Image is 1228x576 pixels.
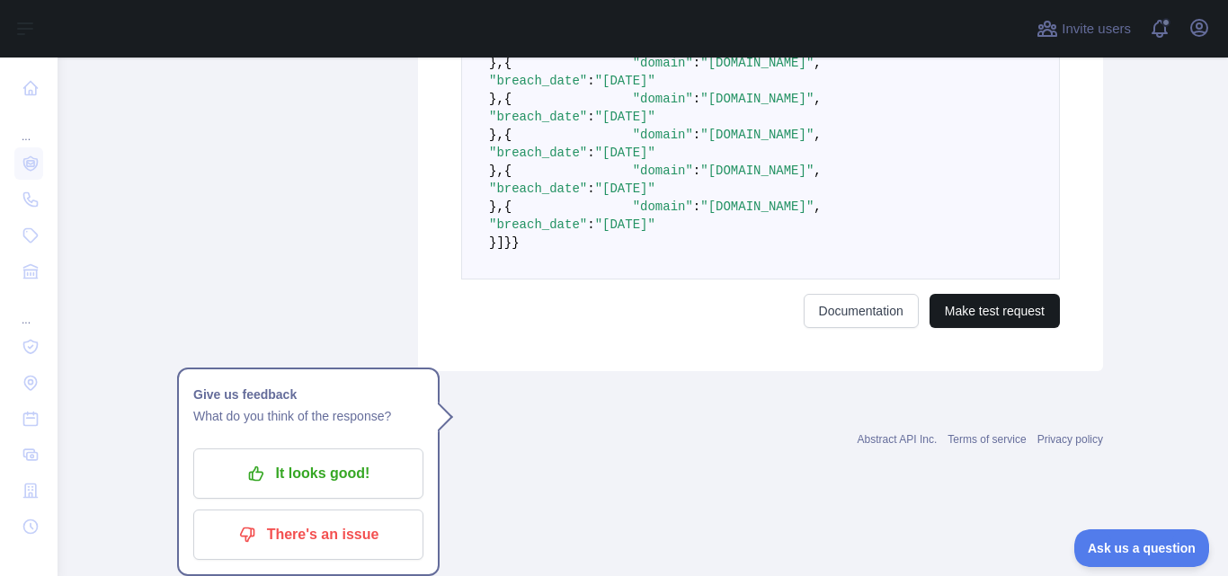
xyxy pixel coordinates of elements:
[814,199,821,214] span: ,
[1037,433,1103,446] a: Privacy policy
[700,128,814,142] span: "[DOMAIN_NAME]"
[489,164,504,178] span: },
[700,92,814,106] span: "[DOMAIN_NAME]"
[700,56,814,70] span: "[DOMAIN_NAME]"
[595,110,655,124] span: "[DATE]"
[814,56,821,70] span: ,
[595,146,655,160] span: "[DATE]"
[504,164,512,178] span: {
[814,128,821,142] span: ,
[595,217,655,232] span: "[DATE]"
[633,128,693,142] span: "domain"
[504,199,512,214] span: {
[489,182,587,196] span: "breach_date"
[489,110,587,124] span: "breach_date"
[595,182,655,196] span: "[DATE]"
[858,433,938,446] a: Abstract API Inc.
[814,164,821,178] span: ,
[693,199,700,214] span: :
[489,199,504,214] span: },
[504,128,512,142] span: {
[700,164,814,178] span: "[DOMAIN_NAME]"
[587,110,594,124] span: :
[489,92,504,106] span: },
[496,235,503,250] span: ]
[587,182,594,196] span: :
[693,164,700,178] span: :
[14,291,43,327] div: ...
[1033,14,1135,43] button: Invite users
[489,217,587,232] span: "breach_date"
[633,56,693,70] span: "domain"
[587,74,594,88] span: :
[489,56,504,70] span: },
[633,92,693,106] span: "domain"
[1074,529,1210,567] iframe: Toggle Customer Support
[1062,19,1131,40] span: Invite users
[814,92,821,106] span: ,
[700,199,814,214] span: "[DOMAIN_NAME]"
[693,56,700,70] span: :
[595,74,655,88] span: "[DATE]"
[587,217,594,232] span: :
[633,164,693,178] span: "domain"
[930,294,1060,328] button: Make test request
[504,56,512,70] span: {
[512,235,519,250] span: }
[504,92,512,106] span: {
[804,294,919,328] a: Documentation
[693,92,700,106] span: :
[587,146,594,160] span: :
[489,235,496,250] span: }
[489,74,587,88] span: "breach_date"
[693,128,700,142] span: :
[633,199,693,214] span: "domain"
[504,235,512,250] span: }
[489,146,587,160] span: "breach_date"
[14,108,43,144] div: ...
[948,433,1026,446] a: Terms of service
[489,128,504,142] span: },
